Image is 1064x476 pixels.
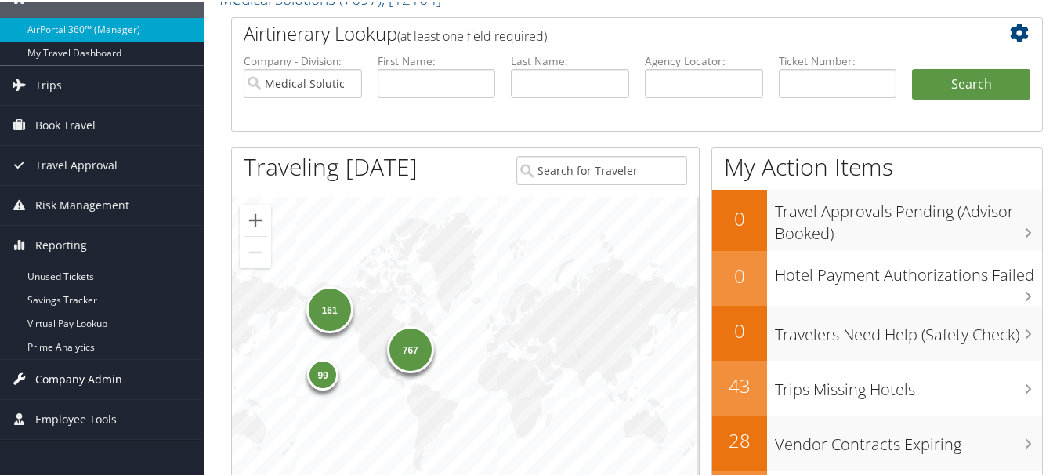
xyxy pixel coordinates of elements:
[244,149,418,182] h1: Traveling [DATE]
[779,52,897,67] label: Ticket Number:
[912,67,1030,99] button: Search
[35,358,122,398] span: Company Admin
[35,144,118,183] span: Travel Approval
[35,104,96,144] span: Book Travel
[35,64,62,104] span: Trips
[240,235,271,267] button: Zoom out
[712,261,767,288] h2: 0
[775,255,1042,285] h3: Hotel Payment Authorizations Failed
[712,188,1042,249] a: 0Travel Approvals Pending (Advisor Booked)
[712,426,767,452] h2: 28
[712,359,1042,414] a: 43Trips Missing Hotels
[397,26,547,43] span: (at least one field required)
[378,52,496,67] label: First Name:
[712,316,767,343] h2: 0
[516,154,687,183] input: Search for Traveler
[775,424,1042,454] h3: Vendor Contracts Expiring
[712,149,1042,182] h1: My Action Items
[712,204,767,231] h2: 0
[306,285,353,332] div: 161
[244,19,963,45] h2: Airtinerary Lookup
[645,52,763,67] label: Agency Locator:
[387,325,434,372] div: 767
[775,314,1042,344] h3: Travelers Need Help (Safety Check)
[35,224,87,263] span: Reporting
[775,369,1042,399] h3: Trips Missing Hotels
[712,414,1042,469] a: 28Vendor Contracts Expiring
[712,249,1042,304] a: 0Hotel Payment Authorizations Failed
[712,371,767,398] h2: 43
[511,52,629,67] label: Last Name:
[35,184,129,223] span: Risk Management
[244,52,362,67] label: Company - Division:
[240,203,271,234] button: Zoom in
[307,357,338,388] div: 99
[35,398,117,438] span: Employee Tools
[712,304,1042,359] a: 0Travelers Need Help (Safety Check)
[775,191,1042,243] h3: Travel Approvals Pending (Advisor Booked)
